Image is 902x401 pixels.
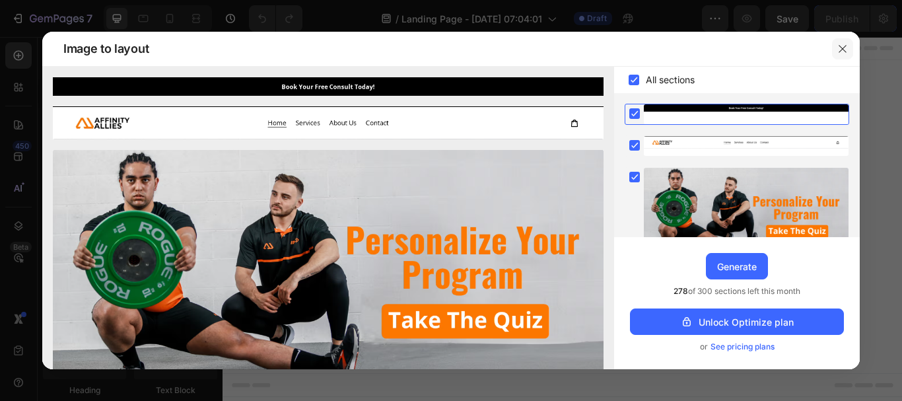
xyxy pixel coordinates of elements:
[630,309,844,335] button: Unlock Optimize plan
[706,253,768,279] button: Generate
[711,340,775,353] span: See pricing plans
[680,315,794,329] div: Unlock Optimize plan
[630,340,844,353] div: or
[674,285,800,298] span: of 300 sections left this month
[399,242,492,269] button: Add elements
[300,242,391,269] button: Add sections
[674,286,688,296] span: 278
[316,216,476,232] div: Start with Sections from sidebar
[646,72,695,88] span: All sections
[308,316,485,327] div: Start with Generating from URL or image
[717,260,757,273] div: Generate
[63,41,149,57] span: Image to layout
